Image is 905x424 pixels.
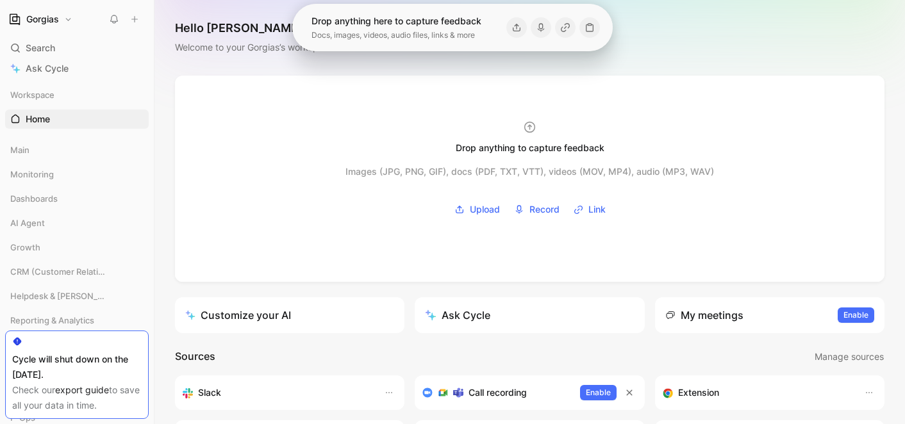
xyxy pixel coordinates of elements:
div: Helpdesk & [PERSON_NAME], Rules, and Views [5,286,149,306]
span: Workspace [10,88,54,101]
div: Workspace [5,85,149,104]
span: Main [10,143,29,156]
h1: Gorgias [26,13,59,25]
h3: Extension [678,385,719,400]
div: Main [5,140,149,163]
span: Helpdesk & [PERSON_NAME], Rules, and Views [10,289,108,302]
div: Growth [5,238,149,257]
div: Monitoring [5,165,149,184]
div: Check our to save all your data in time. [12,382,142,413]
div: Docs, images, videos, audio files, links & more [311,29,481,42]
button: Enable [580,385,617,400]
div: AI Agent [5,213,149,232]
button: Enable [838,307,874,323]
span: Enable [843,309,868,322]
div: Main [5,140,149,159]
div: Growth [5,238,149,261]
img: Gorgias [8,13,21,26]
button: Record [510,200,564,219]
span: Search [26,40,55,56]
h2: Sources [175,348,215,365]
span: Growth [10,241,40,254]
span: Enable [586,386,611,399]
button: GorgiasGorgias [5,10,76,28]
a: Customize your AI [175,297,404,333]
h3: Call recording [469,385,527,400]
div: CRM (Customer Relationship Management) [5,262,149,281]
button: Upload [450,200,504,219]
div: Capture feedback from anywhere on the web [663,385,851,400]
div: Drop anything to capture feedback [456,140,604,156]
div: Drop anything here to capture feedback [311,13,481,29]
h3: Slack [198,385,221,400]
div: Monitoring [5,165,149,188]
div: Reporting & Analytics [5,311,149,330]
div: Record & transcribe meetings from Zoom, Meet & Teams. [422,385,569,400]
span: Record [529,202,560,217]
div: Sync your customers, send feedback and get updates in Slack [183,385,371,400]
span: CRM (Customer Relationship Management) [10,265,107,278]
a: Home [5,110,149,129]
h1: Hello [PERSON_NAME] ❄️ [175,20,356,36]
a: Ask Cycle [5,59,149,78]
a: export guide [55,384,109,395]
div: Dashboards [5,189,149,208]
div: Cycle will shut down on the [DATE]. [12,352,142,382]
span: Upload [470,202,500,217]
div: My meetings [665,307,743,323]
div: Search [5,38,149,58]
span: Monitoring [10,168,54,181]
span: Reporting & Analytics [10,314,94,327]
span: Dashboards [10,192,58,205]
div: Helpdesk & [PERSON_NAME], Rules, and Views [5,286,149,309]
span: Ask Cycle [26,61,69,76]
span: Home [26,113,50,126]
span: Link [588,202,606,217]
div: Reporting & Analytics [5,311,149,334]
button: Ask Cycle [415,297,644,333]
div: Welcome to your Gorgias’s workspace [175,40,356,55]
button: Link [569,200,610,219]
span: AI Agent [10,216,45,229]
div: AI Agent [5,213,149,236]
div: Images (JPG, PNG, GIF), docs (PDF, TXT, VTT), videos (MOV, MP4), audio (MP3, WAV) [345,164,714,179]
div: Customize your AI [185,307,291,323]
span: Manage sources [815,349,884,364]
div: Dashboards [5,189,149,212]
div: Ask Cycle [425,307,490,323]
button: Manage sources [814,348,884,365]
div: CRM (Customer Relationship Management) [5,262,149,285]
